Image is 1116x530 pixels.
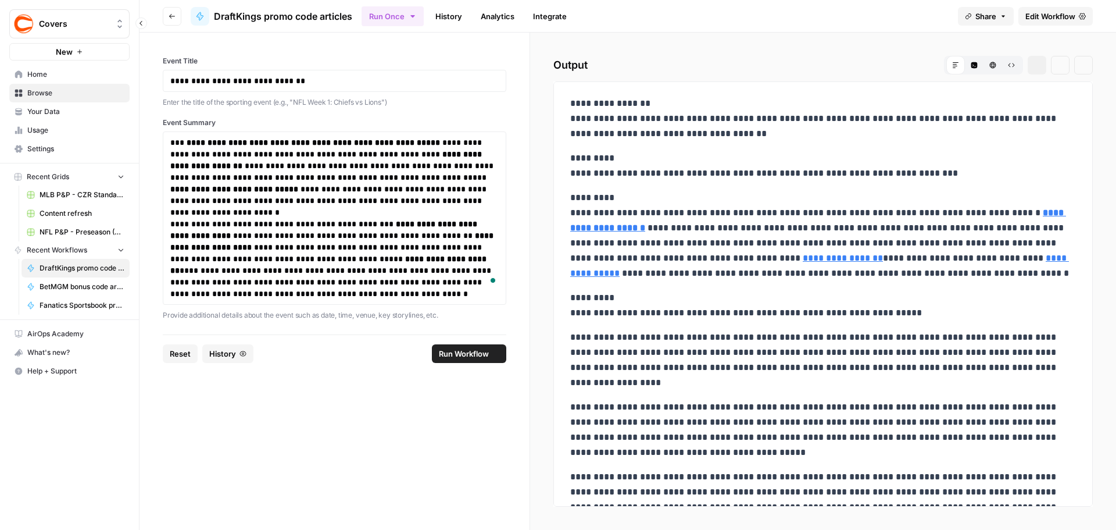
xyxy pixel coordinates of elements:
span: Covers [39,18,109,30]
span: DraftKings promo code articles [214,9,352,23]
a: NFL P&P - Preseason (Production) Grid (1) [22,223,130,241]
button: Run Workflow [432,344,506,363]
button: Share [958,7,1014,26]
button: Recent Grids [9,168,130,186]
span: BetMGM bonus code articles [40,282,124,292]
label: Event Title [163,56,506,66]
div: What's new? [10,344,129,361]
span: Recent Workflows [27,245,87,255]
a: Content refresh [22,204,130,223]
span: NFL P&P - Preseason (Production) Grid (1) [40,227,124,237]
button: Help + Support [9,362,130,380]
a: Home [9,65,130,84]
span: Reset [170,348,191,360]
a: Integrate [526,7,574,26]
img: Covers Logo [13,13,34,34]
p: Enter the title of the sporting event (e.g., "NFL Week 1: Chiefs vs Lions") [163,97,506,108]
span: Home [27,69,124,80]
span: Fanatics Sportsbook promo articles [40,300,124,311]
span: Share [975,10,996,22]
a: DraftKings promo code articles [22,259,130,278]
span: DraftKings promo code articles [40,263,124,273]
span: MLB P&P - CZR Standard (Production) Grid (5) [40,190,124,200]
a: BetMGM bonus code articles [22,278,130,296]
h2: Output [553,56,1093,74]
button: Workspace: Covers [9,9,130,38]
button: History [202,344,253,363]
a: DraftKings promo code articles [191,7,352,26]
span: New [56,46,73,58]
a: Fanatics Sportsbook promo articles [22,296,130,315]
a: Analytics [474,7,521,26]
span: Browse [27,88,124,98]
div: To enrich screen reader interactions, please activate Accessibility in Grammarly extension settings [170,137,499,300]
span: Edit Workflow [1025,10,1075,22]
span: Your Data [27,106,124,117]
a: Usage [9,121,130,140]
a: Edit Workflow [1018,7,1093,26]
button: What's new? [9,343,130,362]
span: History [209,348,236,360]
label: Event Summary [163,118,506,128]
span: Usage [27,125,124,136]
span: AirOps Academy [27,329,124,339]
a: Settings [9,140,130,158]
button: Run Once [362,6,424,26]
span: Run Workflow [439,348,489,360]
a: MLB P&P - CZR Standard (Production) Grid (5) [22,186,130,204]
button: New [9,43,130,61]
button: Recent Workflows [9,241,130,259]
a: Browse [9,84,130,102]
span: Help + Support [27,366,124,376]
button: Reset [163,344,198,363]
span: Settings [27,144,124,154]
a: History [428,7,469,26]
p: Provide additional details about the event such as date, time, venue, key storylines, etc. [163,310,506,321]
span: Content refresh [40,208,124,219]
span: Recent Grids [27,172,69,182]
a: Your Data [9,102,130,121]
a: AirOps Academy [9,325,130,343]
